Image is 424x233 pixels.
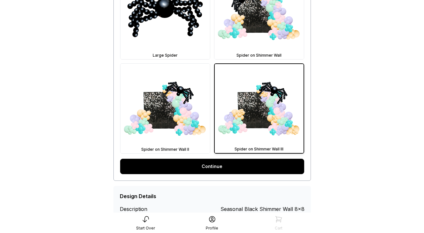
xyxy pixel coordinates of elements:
div: Large Spider [122,53,209,58]
div: Design Details [120,192,156,200]
div: Spider on Shimmer Wall [216,53,303,58]
div: Seasonal Black Shimmer Wall 8x8 [220,205,305,213]
div: Spider on Shimmer Wall II [122,147,209,152]
a: Continue [120,159,304,174]
img: Spider on Shimmer Wall III [215,64,304,153]
div: Description [120,205,166,213]
div: Spider on Shimmer Wall III [216,147,302,152]
img: Spider on Shimmer Wall II [120,64,210,153]
div: Profile [206,226,218,231]
div: Start Over [136,226,155,231]
div: Cart [275,226,282,231]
